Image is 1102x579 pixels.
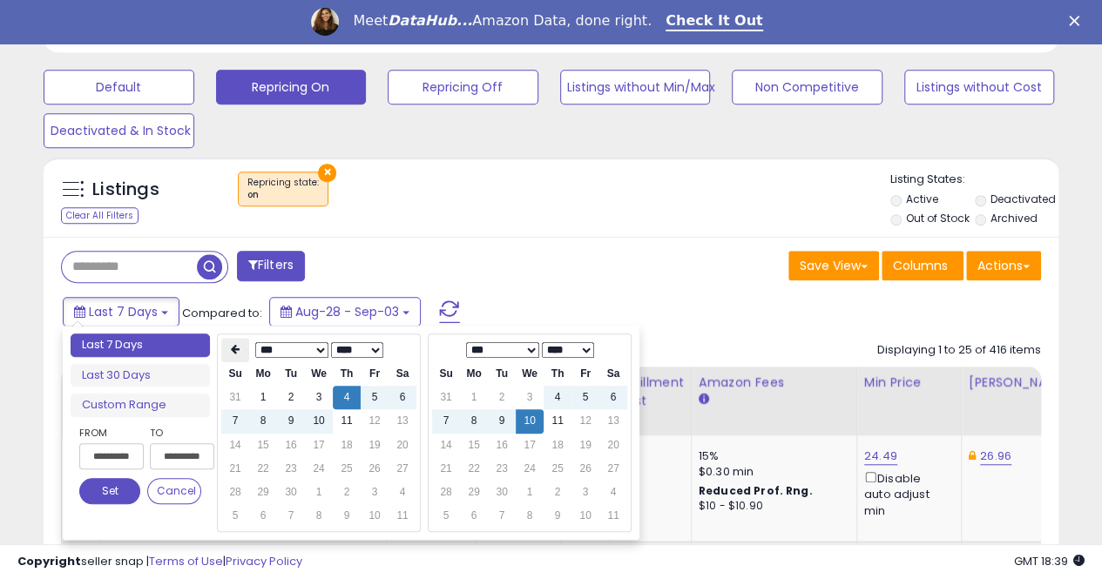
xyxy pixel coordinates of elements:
li: Custom Range [71,394,210,417]
li: Last 30 Days [71,364,210,387]
label: Deactivated [990,192,1056,206]
img: Profile image for Georgie [311,8,339,36]
td: 4 [333,386,361,409]
div: Clear All Filters [61,207,139,224]
td: 10 [361,504,389,528]
th: Mo [460,362,488,386]
td: 2 [488,386,516,409]
td: 1 [516,481,544,504]
th: Mo [249,362,277,386]
div: seller snap | | [17,554,302,570]
label: From [79,424,140,441]
td: 27 [389,457,416,481]
td: 24 [516,457,544,481]
th: We [305,362,333,386]
p: Listing States: [890,172,1058,188]
label: Active [905,192,937,206]
td: 7 [277,504,305,528]
td: 13 [599,409,627,433]
div: Displaying 1 to 25 of 416 items [877,342,1041,359]
th: Fr [571,362,599,386]
i: DataHub... [388,12,472,29]
small: Amazon Fees. [699,392,709,407]
td: 14 [432,434,460,457]
td: 16 [277,434,305,457]
td: 1 [249,386,277,409]
td: 7 [488,504,516,528]
td: 27 [599,457,627,481]
div: on [247,189,319,201]
button: Listings without Cost [904,70,1055,104]
td: 31 [432,386,460,409]
td: 3 [361,481,389,504]
td: 8 [516,504,544,528]
a: Terms of Use [149,553,223,569]
td: 25 [333,457,361,481]
td: 5 [221,504,249,528]
td: 26 [361,457,389,481]
td: 11 [389,504,416,528]
th: Fr [361,362,389,386]
th: Sa [389,362,416,386]
td: 15 [460,434,488,457]
strong: Copyright [17,553,81,569]
td: 11 [544,409,571,433]
th: Tu [277,362,305,386]
td: 15 [249,434,277,457]
td: 2 [544,481,571,504]
span: Last 7 Days [89,303,158,320]
td: 5 [571,386,599,409]
td: 14 [221,434,249,457]
td: 29 [460,481,488,504]
button: Repricing Off [388,70,538,104]
td: 9 [488,409,516,433]
td: 9 [333,504,361,528]
div: [PERSON_NAME] [969,374,1072,392]
td: 19 [571,434,599,457]
th: Sa [599,362,627,386]
span: 2025-09-11 18:39 GMT [1014,553,1085,569]
button: Columns [882,251,963,280]
th: Su [432,362,460,386]
td: 12 [571,409,599,433]
td: 22 [249,457,277,481]
td: 11 [333,409,361,433]
td: 23 [488,457,516,481]
td: 31 [221,386,249,409]
td: 26 [571,457,599,481]
td: 4 [544,386,571,409]
li: Last 7 Days [71,333,210,357]
td: 30 [488,481,516,504]
h5: Listings [92,178,159,202]
div: 15% [699,448,843,464]
td: 12 [361,409,389,433]
span: Repricing state : [247,176,319,202]
th: Su [221,362,249,386]
td: 13 [389,409,416,433]
a: 24.49 [864,448,897,465]
td: 22 [460,457,488,481]
td: 10 [516,409,544,433]
td: 17 [305,434,333,457]
button: Set [79,478,140,504]
span: Compared to: [182,305,262,321]
button: Deactivated & In Stock [44,113,194,148]
td: 2 [333,481,361,504]
td: 3 [516,386,544,409]
div: Fulfillment Cost [617,374,684,410]
td: 1 [460,386,488,409]
div: Min Price [864,374,954,392]
td: 7 [432,409,460,433]
td: 6 [599,386,627,409]
td: 21 [221,457,249,481]
td: 20 [599,434,627,457]
td: 2 [277,386,305,409]
td: 3 [571,481,599,504]
a: Check It Out [666,12,763,31]
th: Th [544,362,571,386]
td: 6 [389,386,416,409]
td: 10 [571,504,599,528]
td: 4 [599,481,627,504]
td: 4 [389,481,416,504]
div: $0.30 min [699,464,843,480]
